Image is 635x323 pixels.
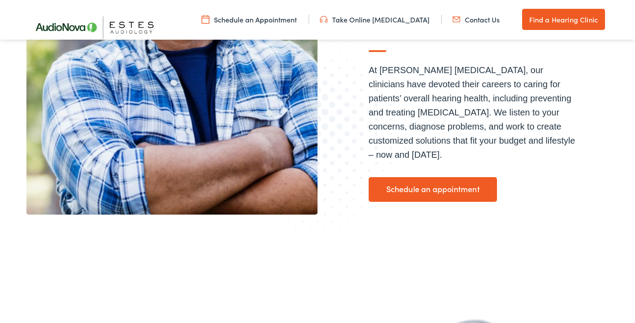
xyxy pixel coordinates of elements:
[369,12,409,41] span: and
[452,15,460,24] img: utility icon
[369,177,497,202] a: Schedule an appointment
[320,15,430,24] a: Take Online [MEDICAL_DATA]
[320,15,328,24] img: utility icon
[201,37,434,277] img: Bottom portion of a graphic image with a halftone pattern, adding to the site's aesthetic appeal.
[369,63,580,162] p: At [PERSON_NAME] [MEDICAL_DATA], our clinicians have devoted their careers to caring for patients...
[202,15,297,24] a: Schedule an Appointment
[202,15,209,24] img: utility icon
[452,15,500,24] a: Contact Us
[522,9,605,30] a: Find a Hearing Clinic
[414,12,444,41] span: LA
